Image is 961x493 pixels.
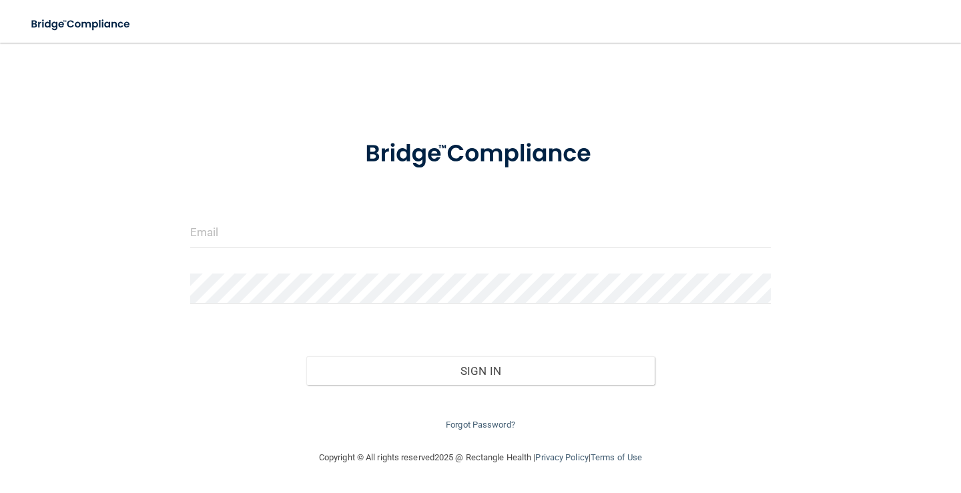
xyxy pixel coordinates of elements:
[591,452,642,462] a: Terms of Use
[237,436,724,479] div: Copyright © All rights reserved 2025 @ Rectangle Health | |
[20,11,143,38] img: bridge_compliance_login_screen.278c3ca4.svg
[340,123,621,185] img: bridge_compliance_login_screen.278c3ca4.svg
[446,420,515,430] a: Forgot Password?
[535,452,588,462] a: Privacy Policy
[306,356,655,386] button: Sign In
[190,217,771,248] input: Email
